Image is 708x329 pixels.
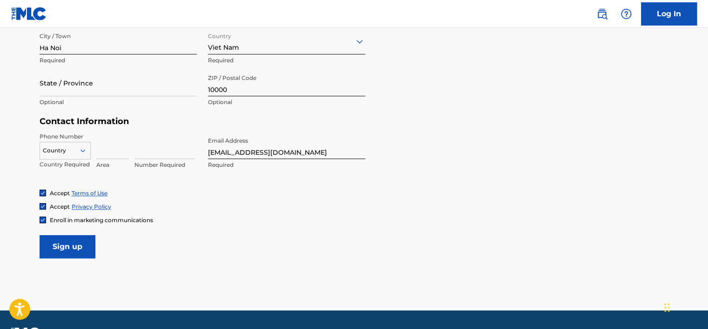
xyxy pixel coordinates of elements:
div: Drag [664,294,670,322]
a: Log In [641,2,697,26]
img: MLC Logo [11,7,47,20]
p: Area [96,161,129,169]
p: Number Required [134,161,195,169]
div: Viet Nam [208,30,365,53]
h5: Contact Information [40,116,365,127]
img: checkbox [40,217,46,223]
div: Help [617,5,635,23]
p: Required [40,56,197,65]
p: Country Required [40,160,91,169]
img: search [596,8,608,20]
span: Accept [50,203,70,210]
span: Enroll in marketing communications [50,217,153,224]
img: help [621,8,632,20]
a: Privacy Policy [72,203,111,210]
p: Optional [40,98,197,106]
p: Optional [208,98,365,106]
p: Required [208,56,365,65]
a: Terms of Use [72,190,107,197]
input: Sign up [40,235,95,258]
span: Accept [50,190,70,197]
p: Required [208,161,365,169]
img: checkbox [40,204,46,209]
img: checkbox [40,190,46,196]
a: Public Search [593,5,611,23]
iframe: Chat Widget [661,284,708,329]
